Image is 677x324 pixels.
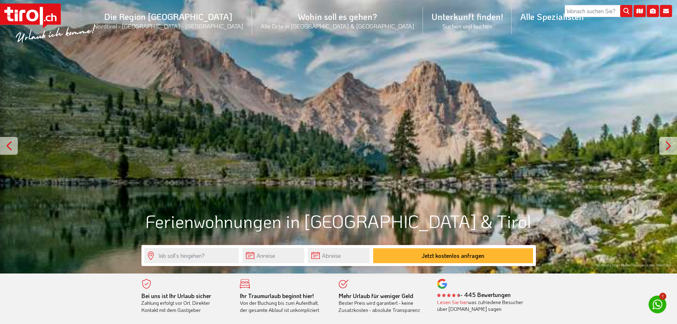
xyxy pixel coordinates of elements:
button: Jetzt kostenlos anfragen [373,248,533,263]
div: Bester Preis wird garantiert - keine Zusatzkosten - absolute Transparenz [339,292,427,314]
a: Wohin soll es gehen?Alle Orte in [GEOGRAPHIC_DATA] & [GEOGRAPHIC_DATA] [252,3,423,38]
a: Unterkunft finden!Suchen und buchen [423,3,512,38]
div: was zufriedene Besucher über [DOMAIN_NAME] sagen [437,299,525,313]
div: Zahlung erfolgt vor Ort. Direkter Kontakt mit dem Gastgeber [141,292,230,314]
input: Wo soll's hingehen? [144,248,239,263]
span: 1 [659,293,666,300]
input: Anreise [242,248,304,263]
input: Wonach suchen Sie? [565,5,632,17]
i: Fotogalerie [647,5,659,17]
small: Alle Orte in [GEOGRAPHIC_DATA] & [GEOGRAPHIC_DATA] [260,22,414,30]
a: Die Region [GEOGRAPHIC_DATA]Nordtirol - [GEOGRAPHIC_DATA] - [GEOGRAPHIC_DATA] [85,3,252,38]
b: Mehr Urlaub für weniger Geld [339,292,413,299]
b: Ihr Traumurlaub beginnt hier! [240,292,314,299]
h1: Ferienwohnungen in [GEOGRAPHIC_DATA] & Tirol [141,211,536,231]
i: Kontakt [660,5,672,17]
b: - 445 Bewertungen [437,291,511,298]
small: Nordtirol - [GEOGRAPHIC_DATA] - [GEOGRAPHIC_DATA] [93,22,243,30]
a: Lesen Sie hier [437,299,468,306]
a: 1 [649,296,666,313]
input: Abreise [308,248,370,263]
i: Karte öffnen [634,5,646,17]
a: Alle Spezialisten [512,3,592,30]
small: Suchen und buchen [431,22,503,30]
div: Von der Buchung bis zum Aufenthalt, der gesamte Ablauf ist unkompliziert [240,292,328,314]
b: Bei uns ist Ihr Urlaub sicher [141,292,211,299]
